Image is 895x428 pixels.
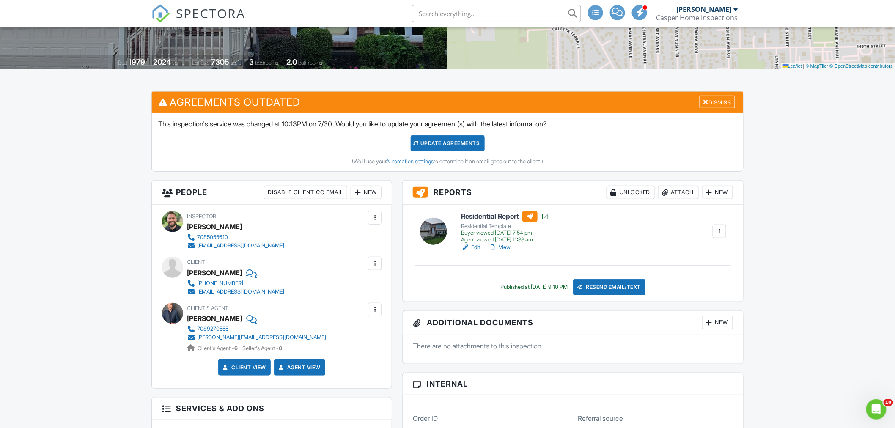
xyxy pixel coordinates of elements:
div: Residential Template [461,223,549,230]
a: 7089270555 [187,325,326,333]
img: The Best Home Inspection Software - Spectora [151,4,170,23]
div: 3 [250,58,254,66]
h3: Reports [403,181,743,205]
div: New [351,186,382,199]
p: There are no attachments to this inspection. [413,341,733,351]
span: bathrooms [299,60,323,66]
span: 10 [884,399,893,406]
div: Published at [DATE] 9:10 PM [500,284,568,291]
div: 1979 [129,58,146,66]
span: Client's Agent - [198,345,239,351]
strong: 0 [279,345,282,351]
div: [PERSON_NAME] [187,220,242,233]
div: Casper Home Inspections [656,14,738,22]
div: [PERSON_NAME] [677,5,732,14]
h3: Services & Add ons [152,398,392,420]
label: Order ID [413,414,438,423]
span: Lot Size [192,60,210,66]
label: Referral source [578,414,623,423]
div: Dismiss [700,96,735,109]
div: 2024 [154,58,171,66]
h3: Internal [403,373,743,395]
h3: People [152,181,392,205]
div: [EMAIL_ADDRESS][DOMAIN_NAME] [197,242,284,249]
div: Update Agreements [411,135,485,151]
div: Attach [658,186,699,199]
a: Residential Report Residential Template Buyer viewed [DATE] 7:54 pm Agent viewed [DATE] 11:33 am [461,211,549,243]
a: Agent View [277,363,321,372]
a: Automation settings [386,158,434,165]
iframe: Intercom live chat [866,399,887,420]
span: sq.ft. [231,60,242,66]
div: New [702,186,733,199]
span: Inspector [187,213,216,219]
div: 2.0 [287,58,297,66]
div: Unlocked [607,186,655,199]
div: This inspection's service was changed at 10:13PM on 7/30. Would you like to update your agreement... [152,113,743,171]
span: Built [118,60,128,66]
div: (We'll use your to determine if an email goes out to the client.) [158,158,737,165]
a: SPECTORA [151,11,245,29]
div: 7085055610 [197,234,228,241]
span: Seller's Agent - [242,345,282,351]
span: | [803,63,804,69]
strong: 6 [234,345,238,351]
span: SPECTORA [176,4,245,22]
span: bedrooms [255,60,279,66]
div: New [702,316,733,329]
div: [PERSON_NAME][EMAIL_ADDRESS][DOMAIN_NAME] [197,334,326,341]
div: Agent viewed [DATE] 11:33 am [461,236,549,243]
div: Buyer viewed [DATE] 7:54 pm [461,230,549,236]
a: [EMAIL_ADDRESS][DOMAIN_NAME] [187,288,284,296]
h3: Agreements Outdated [152,92,743,112]
a: [PERSON_NAME][EMAIL_ADDRESS][DOMAIN_NAME] [187,333,326,342]
a: Leaflet [783,63,802,69]
a: [PERSON_NAME] [187,312,242,325]
span: sq. ft. [173,60,184,66]
h3: Additional Documents [403,311,743,335]
a: 7085055610 [187,233,284,241]
div: 7089270555 [197,326,228,332]
a: View [489,243,511,252]
div: 7305 [211,58,230,66]
a: © OpenStreetMap contributors [830,63,893,69]
a: [EMAIL_ADDRESS][DOMAIN_NAME] [187,241,284,250]
h6: Residential Report [461,211,549,222]
input: Search everything... [412,5,581,22]
a: [PHONE_NUMBER] [187,279,284,288]
a: Client View [221,363,266,372]
div: [PHONE_NUMBER] [197,280,243,287]
span: Client's Agent [187,305,228,311]
div: Resend Email/Text [573,279,646,295]
div: Disable Client CC Email [264,186,347,199]
a: © MapTiler [806,63,829,69]
span: Client [187,259,205,265]
div: [EMAIL_ADDRESS][DOMAIN_NAME] [197,288,284,295]
div: [PERSON_NAME] [187,266,242,279]
a: Edit [461,243,480,252]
